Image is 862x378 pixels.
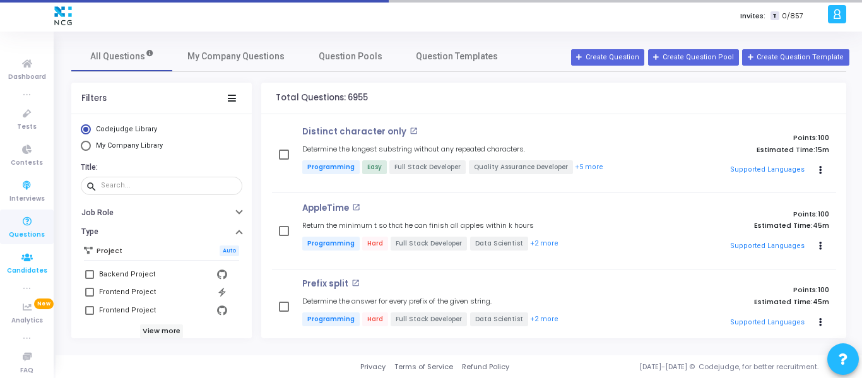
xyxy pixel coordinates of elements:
span: Full Stack Developer [391,237,467,251]
span: Programming [302,312,360,326]
span: 45m [813,298,829,306]
p: Estimated Time: [662,146,829,154]
div: Filters [81,93,107,103]
span: Analytics [11,316,43,326]
h5: Determine the answer for every prefix of the given string. [302,297,492,305]
span: Dashboard [8,72,46,83]
p: Points: [662,210,829,218]
span: My Company Library [96,141,163,150]
span: Programming [302,160,360,174]
button: Supported Languages [726,237,808,256]
mat-icon: search [86,180,101,192]
span: New [34,298,54,309]
div: Frontend Project [99,285,156,300]
button: Create Question Pool [648,49,739,66]
button: Actions [812,162,830,179]
mat-radio-group: Select Library [81,124,242,154]
mat-icon: open_in_new [410,127,418,135]
span: 100 [818,209,829,219]
span: Candidates [7,266,47,276]
span: Contests [11,158,43,168]
span: Data Scientist [470,237,528,251]
span: Easy [362,160,387,174]
span: Hard [362,237,388,251]
button: Supported Languages [726,313,808,332]
button: Job Role [71,203,252,222]
p: Prefix split [302,279,348,289]
span: Auto [220,245,239,256]
h5: Return the minimum t so that he can finish all apples within k hours [302,221,534,230]
h4: Total Questions: 6955 [276,93,368,103]
span: My Company Questions [187,50,285,63]
h6: Project [97,247,122,255]
span: Data Scientist [470,312,528,326]
button: Actions [812,237,830,255]
span: FAQ [20,365,33,376]
span: Question Templates [416,50,498,63]
h6: Title: [81,163,239,172]
button: Actions [812,314,830,331]
a: Privacy [360,362,386,372]
a: Refund Policy [462,362,509,372]
span: Interviews [9,194,45,204]
span: Tests [17,122,37,133]
span: Full Stack Developer [389,160,466,174]
span: Full Stack Developer [391,312,467,326]
p: Points: [662,286,829,294]
div: [DATE]-[DATE] © Codejudge, for better recruitment. [509,362,846,372]
span: 45m [813,221,829,230]
h5: Determine the longest substring without any repeated characters. [302,145,525,153]
span: Question Pools [319,50,382,63]
img: logo [51,3,75,28]
button: Create Question Template [742,49,849,66]
div: Frontend Project [99,303,156,318]
span: 15m [815,146,829,154]
span: Questions [9,230,45,240]
p: Distinct character only [302,127,406,137]
button: Create Question [571,49,644,66]
span: 0/857 [782,11,803,21]
h6: Type [81,227,98,237]
button: Supported Languages [726,161,808,180]
button: +2 more [529,314,559,326]
p: AppleTime [302,203,349,213]
span: T [770,11,779,21]
mat-icon: open_in_new [351,279,360,287]
mat-icon: open_in_new [352,203,360,211]
span: Codejudge Library [96,125,157,133]
button: +5 more [574,162,604,174]
span: 100 [818,285,829,295]
p: Points: [662,134,829,142]
label: Invites: [740,11,765,21]
span: Quality Assurance Developer [469,160,573,174]
p: Estimated Time: [662,298,829,306]
p: Estimated Time: [662,221,829,230]
a: Terms of Service [394,362,453,372]
button: Type [71,222,252,242]
span: 100 [818,133,829,143]
span: Hard [362,312,388,326]
h6: Job Role [81,208,114,218]
h6: View more [140,324,184,338]
span: Programming [302,237,360,251]
button: +2 more [529,238,559,250]
div: Backend Project [99,267,155,282]
input: Search... [101,182,237,189]
span: All Questions [90,50,154,63]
